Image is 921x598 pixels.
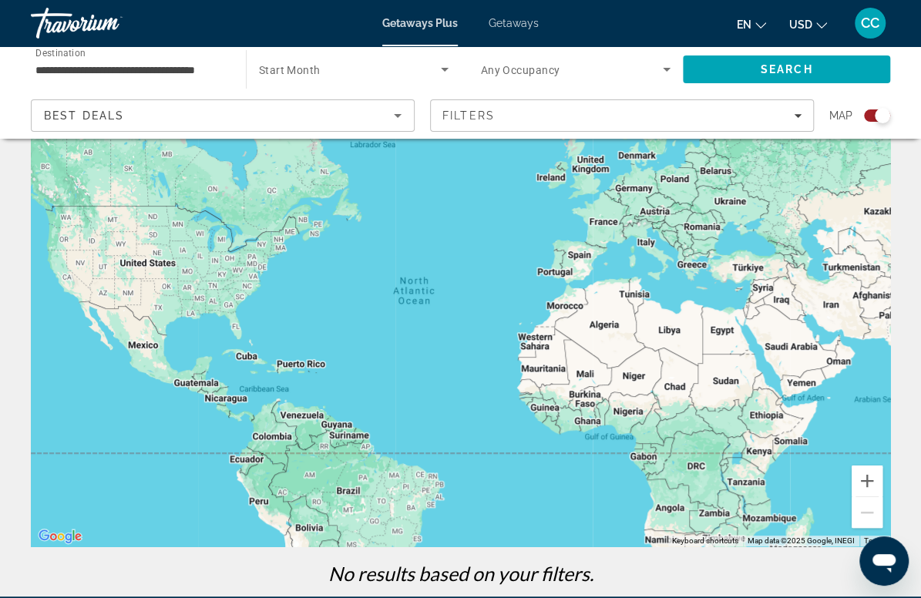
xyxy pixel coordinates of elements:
button: Zoom in [852,465,882,496]
span: Filters [442,109,495,122]
button: User Menu [850,7,890,39]
button: Search [683,55,890,83]
span: Search [761,63,813,76]
iframe: Button to launch messaging window [859,536,909,586]
span: Best Deals [44,109,124,122]
a: Getaways [489,17,539,29]
img: Google [35,526,86,546]
a: Open this area in Google Maps (opens a new window) [35,526,86,546]
span: Map data ©2025 Google, INEGI [748,536,855,545]
p: No results based on your filters. [23,562,898,585]
a: Terms (opens in new tab) [864,536,886,545]
span: Any Occupancy [481,64,560,76]
span: CC [861,15,879,31]
button: Keyboard shortcuts [672,536,738,546]
button: Filters [430,99,814,132]
span: Start Month [259,64,321,76]
button: Change language [737,13,766,35]
a: Travorium [31,3,185,43]
input: Select destination [35,61,226,79]
a: Getaways Plus [382,17,458,29]
span: en [737,18,751,31]
button: Change currency [789,13,827,35]
span: USD [789,18,812,31]
span: Destination [35,47,86,58]
button: Zoom out [852,497,882,528]
mat-select: Sort by [44,106,402,125]
span: Map [829,105,852,126]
